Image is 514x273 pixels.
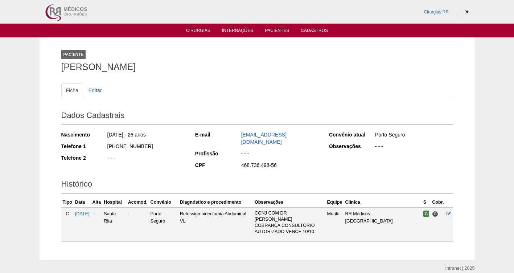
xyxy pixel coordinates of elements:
[61,108,453,125] h2: Dados Cadastrais
[431,197,445,208] th: Cobr.
[178,197,253,208] th: Diagnóstico e procedimento
[301,28,328,35] a: Cadastros
[195,162,240,169] div: CPF
[149,197,178,208] th: Convênio
[74,197,91,208] th: Data
[424,9,449,15] a: Cirurgias RR
[374,131,453,140] div: Porto Seguro
[61,177,453,193] h2: Histórico
[465,10,469,14] i: Sair
[445,265,475,272] div: Intranet | 2025
[102,207,126,241] td: Santa Rita
[241,132,287,145] a: [EMAIL_ADDRESS][DOMAIN_NAME]
[178,207,253,241] td: Retossigmoidectomia Abdominal VL
[374,143,453,152] div: - - -
[61,154,107,162] div: Telefone 2
[63,210,72,217] div: C
[253,197,326,208] th: Observações
[422,197,431,208] th: S
[240,150,319,159] div: - - -
[91,197,103,208] th: Alta
[240,162,319,171] div: 468.736.498-56
[326,197,344,208] th: Equipe
[127,207,149,241] td: —
[195,131,240,138] div: E-mail
[265,28,289,35] a: Pacientes
[344,207,422,241] td: RR Médicos - [GEOGRAPHIC_DATA]
[329,143,374,150] div: Observações
[61,131,107,138] div: Nascimento
[149,207,178,241] td: Porto Seguro
[61,50,86,59] div: Paciente
[255,210,324,235] p: CONJ COM DR [PERSON_NAME] COBRANÇA CONSULTÓRIO AUTORIZADO VENCE 10/10
[326,207,344,241] td: Murilo
[127,197,149,208] th: Acomod.
[61,197,74,208] th: Tipo
[107,154,185,163] div: - - -
[102,197,126,208] th: Hospital
[186,28,210,35] a: Cirurgias
[91,207,103,241] td: —
[344,197,422,208] th: Clínica
[423,211,429,217] span: Confirmada
[195,150,240,157] div: Profissão
[107,143,185,152] div: [PHONE_NUMBER]
[222,28,254,35] a: Internações
[75,211,90,216] a: [DATE]
[107,131,185,140] div: [DATE] - 26 anos
[329,131,374,138] div: Convênio atual
[432,211,438,217] span: Consultório
[61,62,453,72] h1: [PERSON_NAME]
[84,83,107,97] a: Editar
[61,143,107,150] div: Telefone 1
[61,83,83,97] a: Ficha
